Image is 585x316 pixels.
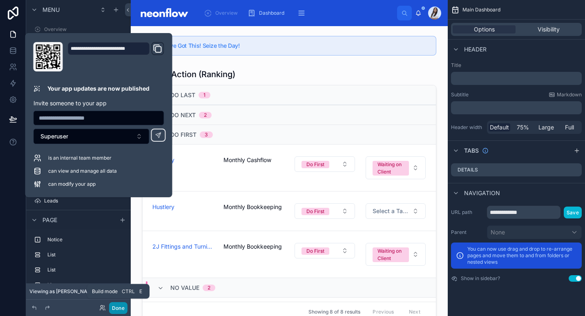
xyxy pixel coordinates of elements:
div: 1 [203,92,205,98]
span: Markdown [557,91,582,98]
span: Visibility [538,25,560,33]
button: None [487,225,582,239]
span: Viewing as [PERSON_NAME] [29,288,96,295]
a: Overview [201,6,243,20]
label: Subtitle [451,91,469,98]
span: can modify your app [48,181,96,187]
label: Notice [47,236,123,243]
span: is an internal team member [48,155,112,161]
span: None [491,228,505,236]
label: List [47,282,123,288]
label: Show in sidebar? [461,275,500,282]
span: Dashboard [259,10,284,16]
label: List [47,251,123,258]
span: Navigation [464,189,500,197]
span: Do Last [170,91,195,99]
button: Select Button [33,129,150,144]
label: Details [458,167,478,173]
a: Markdown [549,91,582,98]
span: Build mode [92,288,118,295]
label: Header width [451,124,484,131]
span: Header [464,45,487,53]
span: Do Next [170,111,196,119]
span: Do First [170,131,196,139]
span: Main Dashboard [462,7,500,13]
div: scrollable content [26,229,131,300]
a: Overview [31,23,126,36]
span: E [137,288,144,295]
label: Title [451,62,582,69]
label: List [47,267,123,273]
p: Your app updates are now published [47,85,150,93]
div: 3 [205,131,208,138]
span: Menu [42,6,60,14]
span: Tabs [464,147,479,155]
span: Full [565,123,574,131]
label: URL path [451,209,484,216]
span: Superuser [40,132,68,140]
span: No value [170,284,199,292]
div: Domain and Custom Link [68,42,164,71]
label: Parent [451,229,484,236]
a: Dashboard [245,6,290,20]
div: scrollable content [451,101,582,114]
button: Done [109,302,127,314]
div: scrollable content [451,72,582,85]
span: 75% [517,123,529,131]
img: App logo [137,7,191,20]
span: Overview [215,10,238,16]
a: Leads [31,194,126,207]
p: You can now use drag and drop to re-arrange pages and move them to and from folders or nested views [467,246,577,265]
div: 2 [204,112,207,118]
label: Overview [44,26,124,33]
span: Showing 8 of 8 results [308,309,360,315]
label: Leads [44,198,124,204]
span: Default [490,123,509,131]
span: Page [42,216,57,224]
span: Large [538,123,554,131]
div: scrollable content [197,4,397,22]
span: can view and manage all data [48,168,117,174]
p: Invite someone to your app [33,99,164,107]
div: 2 [208,285,210,291]
span: Options [474,25,495,33]
span: Ctrl [121,287,136,296]
button: Save [564,207,582,218]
